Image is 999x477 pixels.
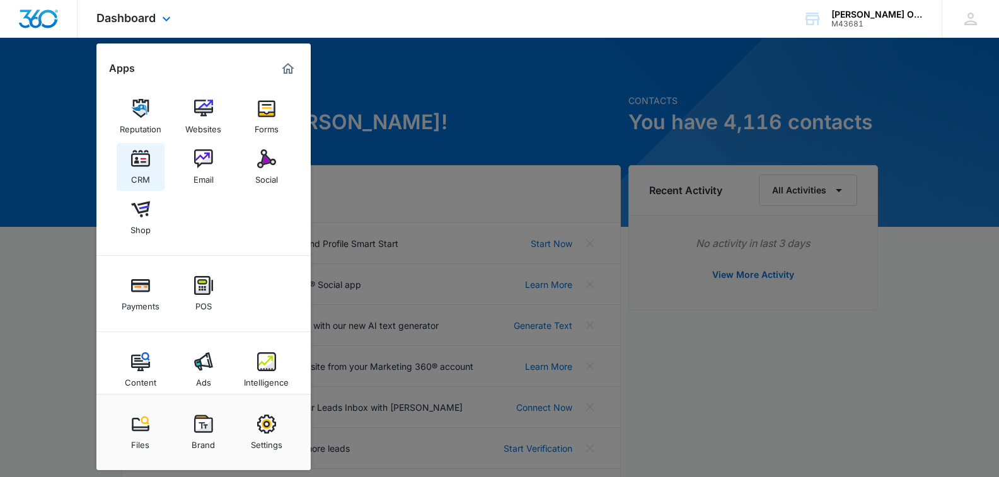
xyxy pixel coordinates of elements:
a: Websites [180,93,228,141]
a: POS [180,270,228,318]
div: Shop [130,219,151,235]
a: Email [180,143,228,191]
a: CRM [117,143,165,191]
a: Reputation [117,93,165,141]
div: Websites [185,118,221,134]
a: Brand [180,408,228,456]
a: Marketing 360® Dashboard [278,59,298,79]
div: Files [131,434,149,450]
a: Forms [243,93,291,141]
a: Intelligence [243,346,291,394]
div: Social [255,168,278,185]
a: Payments [117,270,165,318]
div: CRM [131,168,150,185]
div: POS [195,295,212,311]
div: Brand [192,434,215,450]
div: account name [831,9,923,20]
div: account id [831,20,923,28]
div: Content [125,371,156,388]
div: Payments [122,295,159,311]
span: Dashboard [96,11,156,25]
h2: Apps [109,62,135,74]
div: Email [193,168,214,185]
a: Shop [117,193,165,241]
a: Settings [243,408,291,456]
a: Ads [180,346,228,394]
div: Forms [255,118,279,134]
a: Files [117,408,165,456]
div: Settings [251,434,282,450]
a: Social [243,143,291,191]
div: Intelligence [244,371,289,388]
a: Content [117,346,165,394]
div: Reputation [120,118,161,134]
div: Ads [196,371,211,388]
